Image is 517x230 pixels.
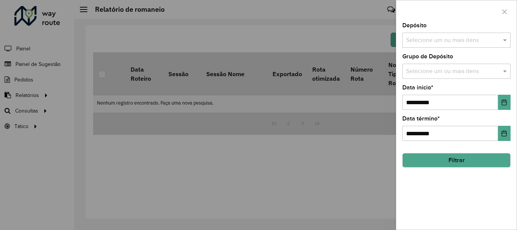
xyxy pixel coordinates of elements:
button: Filtrar [402,153,511,167]
label: Grupo de Depósito [402,52,453,61]
label: Data término [402,114,440,123]
label: Depósito [402,21,427,30]
label: Data início [402,83,433,92]
button: Choose Date [498,126,511,141]
button: Choose Date [498,95,511,110]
